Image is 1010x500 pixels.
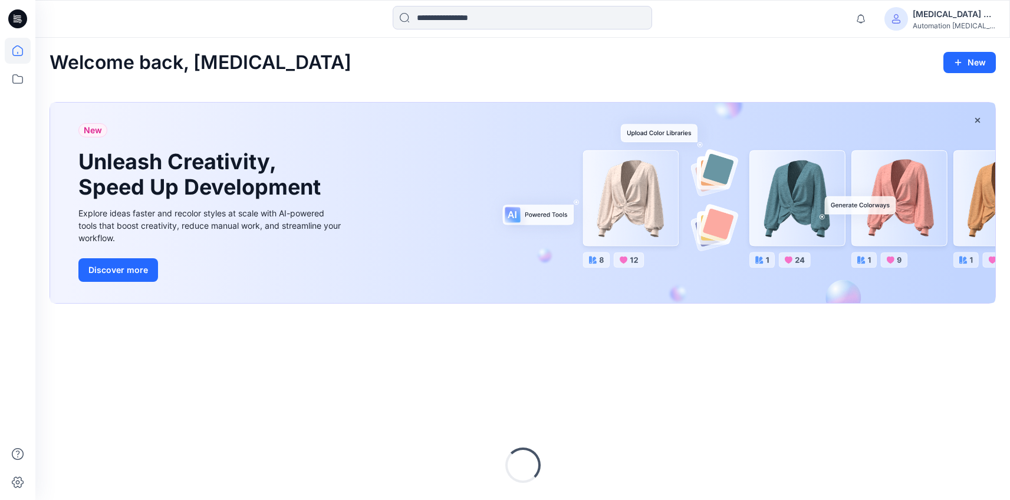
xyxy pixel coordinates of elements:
[78,207,344,244] div: Explore ideas faster and recolor styles at scale with AI-powered tools that boost creativity, red...
[50,52,351,74] h2: Welcome back, [MEDICAL_DATA]
[891,14,901,24] svg: avatar
[913,21,995,30] div: Automation [MEDICAL_DATA]...
[78,258,158,282] button: Discover more
[78,149,326,200] h1: Unleash Creativity, Speed Up Development
[913,7,995,21] div: [MEDICAL_DATA] +567
[943,52,996,73] button: New
[78,258,344,282] a: Discover more
[84,123,102,137] span: New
